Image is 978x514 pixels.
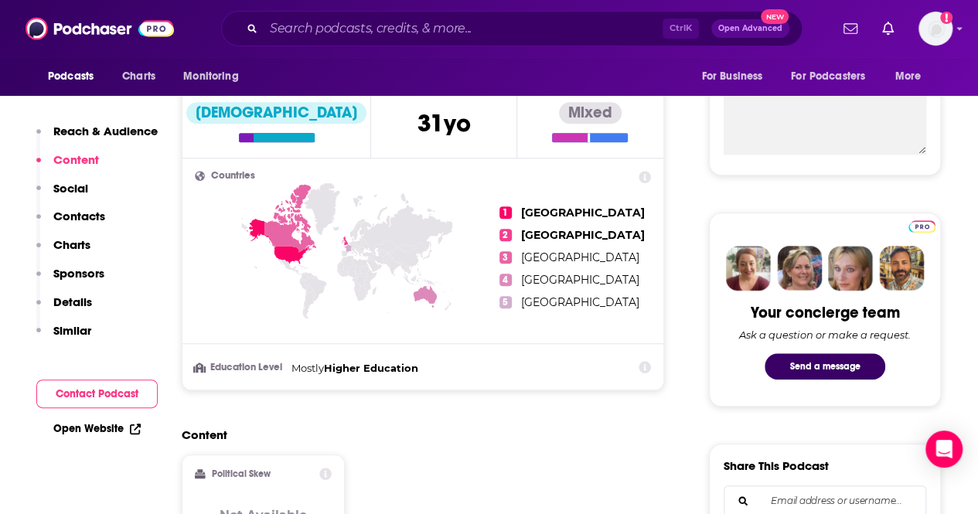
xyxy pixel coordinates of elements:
span: 4 [499,274,512,286]
button: Content [36,152,99,181]
button: open menu [172,62,258,91]
button: open menu [690,62,782,91]
div: Search podcasts, credits, & more... [221,11,803,46]
button: Open AdvancedNew [711,19,789,38]
a: Show notifications dropdown [837,15,864,42]
span: Open Advanced [718,25,782,32]
a: Charts [112,62,165,91]
h3: Share This Podcast [724,458,829,473]
button: Contact Podcast [36,380,158,408]
div: Open Intercom Messenger [925,431,963,468]
p: Similar [53,323,91,338]
span: 2 [499,229,512,241]
input: Search podcasts, credits, & more... [264,16,663,41]
p: Content [53,152,99,167]
img: Podchaser - Follow, Share and Rate Podcasts [26,14,174,43]
h3: Education Level [195,363,285,373]
svg: Add a profile image [940,12,952,24]
button: Reach & Audience [36,124,158,152]
img: Podchaser Pro [908,220,935,233]
span: [GEOGRAPHIC_DATA] [521,250,639,264]
span: Monitoring [183,66,238,87]
p: Sponsors [53,266,104,281]
span: 31 yo [417,108,471,138]
img: Barbara Profile [777,246,822,291]
button: Charts [36,237,90,266]
a: Show notifications dropdown [876,15,900,42]
span: 5 [499,296,512,308]
div: Mixed [559,102,622,124]
span: Charts [122,66,155,87]
img: Sydney Profile [726,246,771,291]
span: 1 [499,206,512,219]
span: Mostly [291,362,324,374]
span: More [895,66,922,87]
span: Ctrl K [663,19,699,39]
button: Send a message [765,353,885,380]
span: 3 [499,251,512,264]
p: Charts [53,237,90,252]
span: [GEOGRAPHIC_DATA] [521,295,639,309]
span: For Business [701,66,762,87]
button: open menu [37,62,114,91]
button: Contacts [36,209,105,237]
span: [GEOGRAPHIC_DATA] [521,228,645,242]
div: [DEMOGRAPHIC_DATA] [186,102,366,124]
button: open menu [781,62,888,91]
button: Social [36,181,88,209]
span: Higher Education [324,362,418,374]
a: Open Website [53,422,141,435]
button: Show profile menu [918,12,952,46]
h2: Content [182,427,652,442]
span: Logged in as hannahnewlon [918,12,952,46]
span: Podcasts [48,66,94,87]
p: Reach & Audience [53,124,158,138]
p: Details [53,294,92,309]
button: Sponsors [36,266,104,294]
img: Jon Profile [879,246,924,291]
p: Social [53,181,88,196]
span: For Podcasters [791,66,865,87]
span: New [761,9,789,24]
span: [GEOGRAPHIC_DATA] [521,206,645,220]
button: Similar [36,323,91,352]
p: Contacts [53,209,105,223]
div: Your concierge team [751,303,900,322]
div: Ask a question or make a request. [739,328,911,341]
button: Details [36,294,92,323]
h2: Political Skew [212,468,271,479]
button: open menu [884,62,941,91]
span: [GEOGRAPHIC_DATA] [521,273,639,287]
img: Jules Profile [828,246,873,291]
img: User Profile [918,12,952,46]
a: Pro website [908,218,935,233]
span: Countries [211,171,255,181]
